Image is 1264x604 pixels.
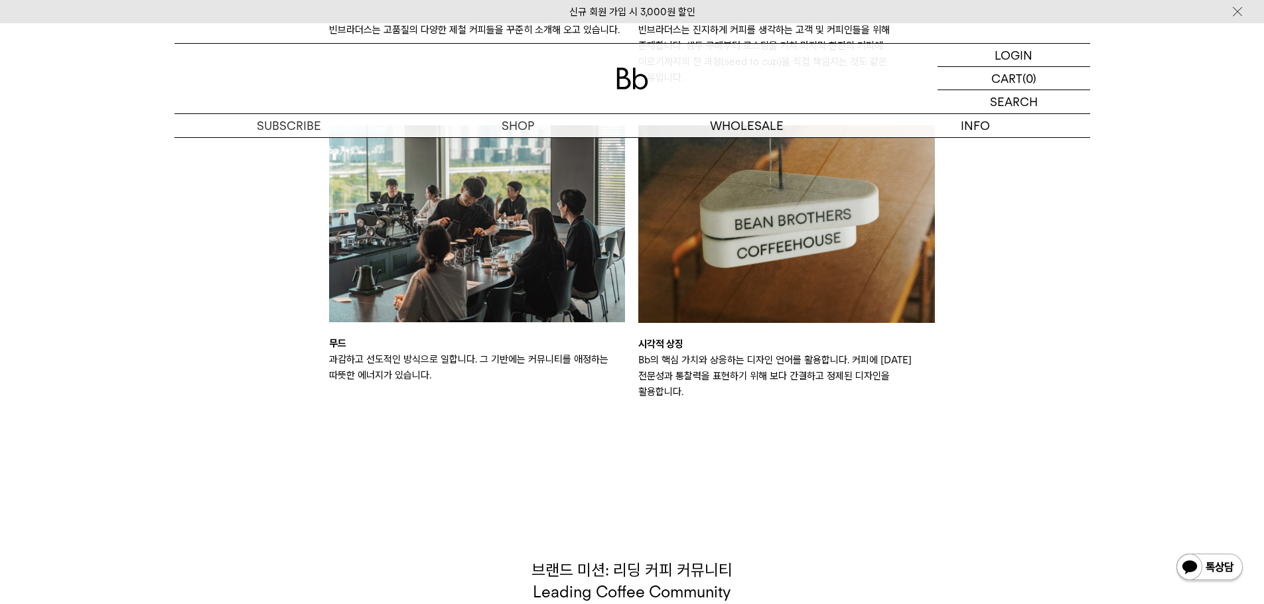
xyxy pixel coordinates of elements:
[407,559,858,603] p: 브랜드 미션: 리딩 커피 커뮤니티 Leading Coffee Community
[329,335,626,351] p: 무드
[638,336,935,352] p: 시각적 상징
[175,114,403,137] a: SUBSCRIBE
[569,6,695,18] a: 신규 회원 가입 시 3,000원 할인
[938,44,1090,67] a: LOGIN
[403,114,632,137] a: SHOP
[1175,552,1244,584] img: 카카오톡 채널 1:1 채팅 버튼
[995,44,1032,66] p: LOGIN
[329,351,626,383] p: 과감하고 선도적인 방식으로 일합니다. 그 기반에는 커뮤니티를 애정하는 따뜻한 에너지가 있습니다.
[632,114,861,137] p: WHOLESALE
[616,68,648,90] img: 로고
[638,352,935,400] p: Bb의 핵심 가치와 상응하는 디자인 언어를 활용합니다. 커피에 [DATE] 전문성과 통찰력을 표현하기 위해 보다 간결하고 정제된 디자인을 활용합니다.
[991,67,1022,90] p: CART
[938,67,1090,90] a: CART (0)
[990,90,1038,113] p: SEARCH
[861,114,1090,137] p: INFO
[1022,67,1036,90] p: (0)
